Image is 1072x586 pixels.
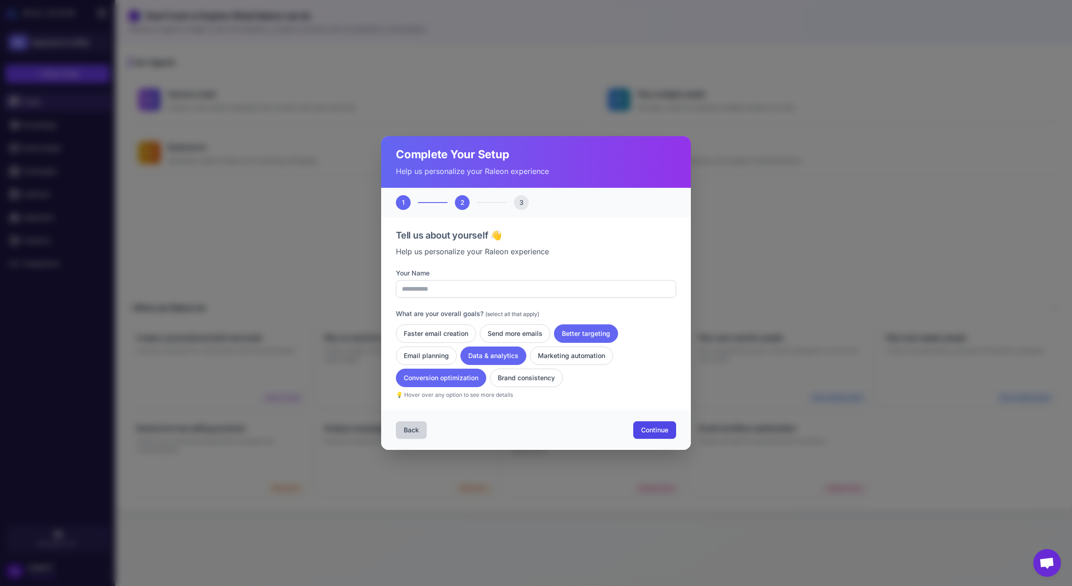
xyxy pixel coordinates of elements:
div: Open chat [1033,549,1061,577]
h2: Complete Your Setup [396,147,676,162]
button: Send more emails [480,324,550,343]
div: 1 [396,195,411,210]
div: 3 [514,195,529,210]
button: Continue [633,421,676,439]
button: Conversion optimization [396,369,486,387]
span: What are your overall goals? [396,310,483,317]
button: Better targeting [554,324,618,343]
button: Faster email creation [396,324,476,343]
h3: Tell us about yourself 👋 [396,228,676,242]
button: Back [396,421,427,439]
button: Marketing automation [530,347,613,365]
span: (select all that apply) [485,311,539,317]
div: 2 [455,195,470,210]
button: Brand consistency [490,369,563,387]
p: 💡 Hover over any option to see more details [396,391,676,399]
button: Email planning [396,347,457,365]
p: Help us personalize your Raleon experience [396,166,676,177]
button: Data & analytics [460,347,526,365]
span: Continue [641,425,668,435]
label: Your Name [396,268,676,278]
p: Help us personalize your Raleon experience [396,246,676,257]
